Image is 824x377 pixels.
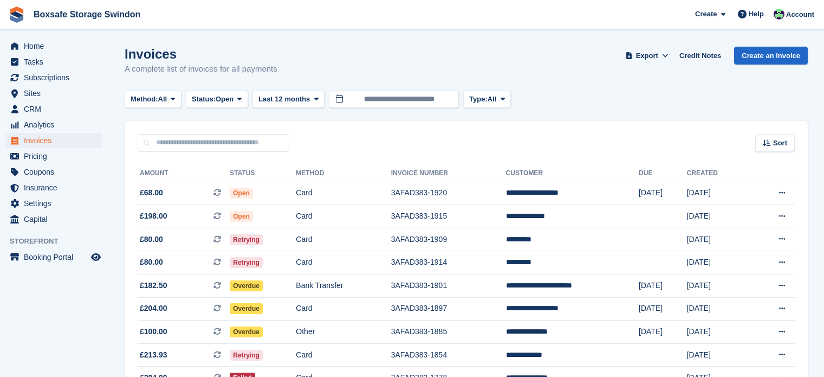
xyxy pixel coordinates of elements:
[230,257,263,268] span: Retrying
[24,117,89,132] span: Analytics
[391,182,506,205] td: 3AFAD383-1920
[639,274,687,298] td: [DATE]
[24,164,89,180] span: Coupons
[24,133,89,148] span: Invoices
[639,182,687,205] td: [DATE]
[186,91,248,108] button: Status: Open
[216,94,233,105] span: Open
[5,212,102,227] a: menu
[24,101,89,117] span: CRM
[391,274,506,298] td: 3AFAD383-1901
[296,205,391,228] td: Card
[252,91,325,108] button: Last 12 months
[140,280,167,291] span: £182.50
[89,251,102,264] a: Preview store
[24,39,89,54] span: Home
[391,165,506,182] th: Invoice Number
[9,7,25,23] img: stora-icon-8386f47178a22dfd0bd8f6a31ec36ba5ce8667c1dd55bd0f319d3a0aa187defe.svg
[140,349,167,361] span: £213.93
[24,149,89,164] span: Pricing
[5,250,102,265] a: menu
[296,251,391,274] td: Card
[24,180,89,195] span: Insurance
[140,210,167,222] span: £198.00
[687,228,749,251] td: [DATE]
[24,212,89,227] span: Capital
[131,94,158,105] span: Method:
[296,165,391,182] th: Method
[158,94,167,105] span: All
[687,343,749,367] td: [DATE]
[5,149,102,164] a: menu
[140,303,167,314] span: £204.00
[138,165,230,182] th: Amount
[773,138,787,149] span: Sort
[675,47,725,65] a: Credit Notes
[140,326,167,337] span: £100.00
[687,274,749,298] td: [DATE]
[230,211,253,222] span: Open
[24,70,89,85] span: Subscriptions
[140,187,163,199] span: £68.00
[639,165,687,182] th: Due
[140,257,163,268] span: £80.00
[125,47,277,61] h1: Invoices
[734,47,808,65] a: Create an Invoice
[230,327,263,337] span: Overdue
[391,251,506,274] td: 3AFAD383-1914
[636,50,658,61] span: Export
[230,280,263,291] span: Overdue
[687,205,749,228] td: [DATE]
[391,228,506,251] td: 3AFAD383-1909
[391,297,506,321] td: 3AFAD383-1897
[5,196,102,211] a: menu
[687,182,749,205] td: [DATE]
[125,91,181,108] button: Method: All
[24,250,89,265] span: Booking Portal
[469,94,488,105] span: Type:
[774,9,784,20] img: Kim Virabi
[391,205,506,228] td: 3AFAD383-1915
[749,9,764,20] span: Help
[296,182,391,205] td: Card
[230,165,296,182] th: Status
[230,350,263,361] span: Retrying
[687,297,749,321] td: [DATE]
[623,47,671,65] button: Export
[463,91,511,108] button: Type: All
[5,101,102,117] a: menu
[29,5,145,23] a: Boxsafe Storage Swindon
[5,39,102,54] a: menu
[687,321,749,344] td: [DATE]
[10,236,108,247] span: Storefront
[391,343,506,367] td: 3AFAD383-1854
[391,321,506,344] td: 3AFAD383-1885
[24,86,89,101] span: Sites
[687,251,749,274] td: [DATE]
[5,70,102,85] a: menu
[296,228,391,251] td: Card
[296,343,391,367] td: Card
[296,274,391,298] td: Bank Transfer
[258,94,310,105] span: Last 12 months
[140,234,163,245] span: £80.00
[24,54,89,69] span: Tasks
[296,297,391,321] td: Card
[506,165,639,182] th: Customer
[230,303,263,314] span: Overdue
[488,94,497,105] span: All
[5,86,102,101] a: menu
[687,165,749,182] th: Created
[639,321,687,344] td: [DATE]
[230,234,263,245] span: Retrying
[5,180,102,195] a: menu
[5,117,102,132] a: menu
[5,164,102,180] a: menu
[695,9,717,20] span: Create
[125,63,277,75] p: A complete list of invoices for all payments
[230,188,253,199] span: Open
[296,321,391,344] td: Other
[24,196,89,211] span: Settings
[786,9,814,20] span: Account
[192,94,216,105] span: Status:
